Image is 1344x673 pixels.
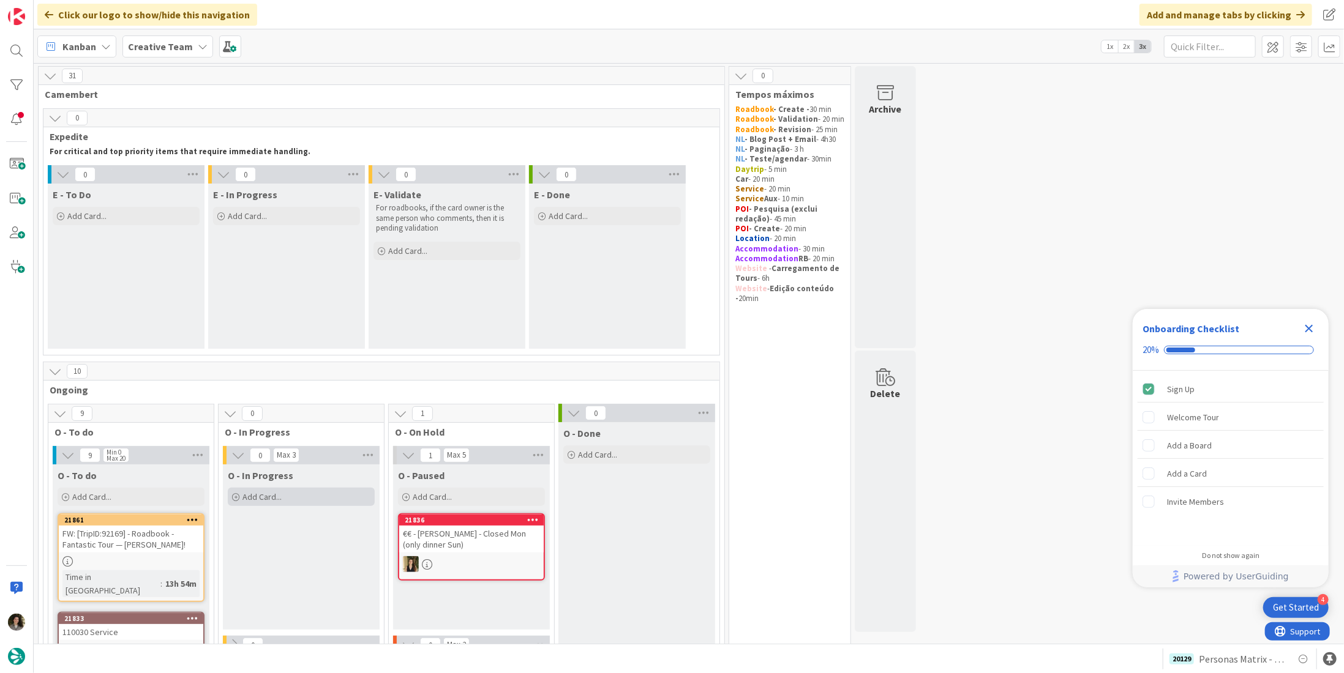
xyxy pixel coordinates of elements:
strong: POI [735,223,749,234]
strong: - Create [749,223,780,234]
div: 20% [1143,344,1159,355]
span: O - On Hold [395,426,539,438]
strong: POI [735,204,749,214]
span: O - Paused [398,469,445,482]
div: Footer [1133,565,1329,587]
strong: Website [735,283,767,294]
span: 1 [412,406,433,421]
div: Max 3 [277,452,296,458]
strong: - Pesquisa (exclui redação) [735,204,819,224]
div: Time in [GEOGRAPHIC_DATA] [62,570,160,597]
span: 0 [585,406,606,420]
span: Add Card... [578,449,617,460]
strong: Accommodation [735,253,798,264]
strong: Website [735,263,767,273]
img: SP [403,556,419,572]
strong: Aux [764,193,778,204]
span: O - In Progress [225,426,369,438]
div: Max 20 [107,455,126,461]
span: Kanban [62,39,96,54]
div: Get Started [1273,601,1319,614]
a: 21861FW: [TripID:92169] - Roadbook - Fantastic Tour — [PERSON_NAME]!Time in [GEOGRAPHIC_DATA]:13h... [58,513,205,602]
strong: Service [735,184,764,194]
strong: - Paginação [745,144,790,154]
span: 0 [75,167,96,182]
strong: NL [735,134,745,144]
span: 0 [753,69,773,83]
div: 21836 [399,515,544,526]
p: - 3 h [735,144,844,154]
span: Tempos máximos [735,88,835,100]
img: avatar [8,648,25,665]
span: : [160,577,162,590]
div: Open Get Started checklist, remaining modules: 4 [1263,597,1329,618]
span: 0 [235,167,256,182]
p: - 20min [735,284,844,304]
div: Click our logo to show/hide this navigation [37,4,257,26]
strong: NL [735,144,745,154]
strong: Car [735,174,748,184]
b: Creative Team [128,40,193,53]
strong: Location [735,233,770,244]
p: 30 min [735,105,844,114]
span: 9 [80,448,100,463]
p: - - 6h [735,264,844,284]
div: Max 2 [447,642,466,648]
span: O - In Progress [228,469,293,482]
div: Checklist progress: 20% [1143,344,1319,355]
div: 21861 [64,516,203,524]
p: - 20 min [735,114,844,124]
div: 21861 [59,515,203,526]
span: 0 [67,111,88,125]
strong: Service [735,193,764,204]
p: - 30min [735,154,844,164]
span: 0 [396,167,416,182]
div: Min 0 [107,449,121,455]
div: Add a Board [1167,438,1212,453]
strong: Roadbook [735,124,773,135]
strong: NL [735,154,745,164]
span: 2x [1118,40,1135,53]
div: Checklist Container [1133,309,1329,587]
span: 10 [67,364,88,379]
a: Powered by UserGuiding [1139,565,1323,587]
p: - 5 min [735,165,844,174]
span: Ongoing [50,384,704,396]
span: Personas Matrix - Definir Locations [GEOGRAPHIC_DATA] [1199,652,1286,666]
span: E - To Do [53,188,91,201]
div: Max 5 [447,452,466,458]
strong: Roadbook [735,114,773,124]
p: - 20 min [735,254,844,264]
span: 0 [250,448,271,463]
p: For roadbooks, if the card owner is the same person who comments, then it is pending validation [376,203,518,233]
div: 21833110030 Service [59,613,203,640]
div: Invite Members [1167,494,1224,509]
span: Add Card... [242,491,282,502]
p: - 20 min [735,234,844,244]
strong: Carregamento de Tours [735,263,841,283]
input: Quick Filter... [1164,35,1256,58]
span: O - Done [563,427,601,439]
div: Close Checklist [1299,319,1319,338]
p: - 30 min [735,244,844,254]
span: Add Card... [72,491,111,502]
div: 13h 54m [162,577,200,590]
div: €€ - [PERSON_NAME] - Closed Mon (only dinner Sun) [399,526,544,552]
div: 21833 [59,613,203,624]
div: Add a Card [1167,466,1207,481]
span: 3x [1135,40,1151,53]
span: O - To do [58,469,97,482]
span: Camembert [45,88,709,100]
p: - 10 min [735,194,844,204]
div: 21861FW: [TripID:92169] - Roadbook - Fantastic Tour — [PERSON_NAME]! [59,515,203,552]
span: Add Card... [228,210,267,221]
strong: - Create - [773,104,809,114]
span: 0 [420,638,441,652]
div: 4 [1318,594,1329,605]
p: - 4h30 [735,135,844,144]
div: Sign Up [1167,382,1195,396]
span: E - In Progress [213,188,277,201]
span: 1x [1102,40,1118,53]
div: Do not show again [1202,551,1260,560]
img: Visit kanbanzone.com [8,8,25,25]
